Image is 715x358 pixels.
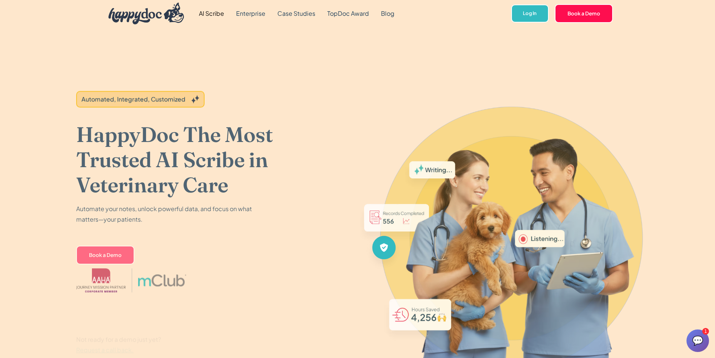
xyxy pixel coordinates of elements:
h1: HappyDoc The Most Trusted AI Scribe in Veterinary Care [76,122,330,198]
a: home [102,1,184,26]
img: Grey sparkles. [191,95,199,103]
a: Log In [511,5,548,23]
p: Not ready for a demo just yet? [76,334,161,355]
div: Automated, Integrated, Customized [81,95,185,104]
img: AAHA Advantage logo [76,268,126,292]
img: mclub logo [138,274,186,286]
span: Request a call back. [76,346,134,353]
a: Book a Demo [555,4,613,23]
a: Book a Demo [76,245,134,264]
p: Automate your notes, unlock powerful data, and focus on what matters—your patients. [76,204,256,225]
img: HappyDoc Logo: A happy dog with his ear up, listening. [108,3,184,24]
